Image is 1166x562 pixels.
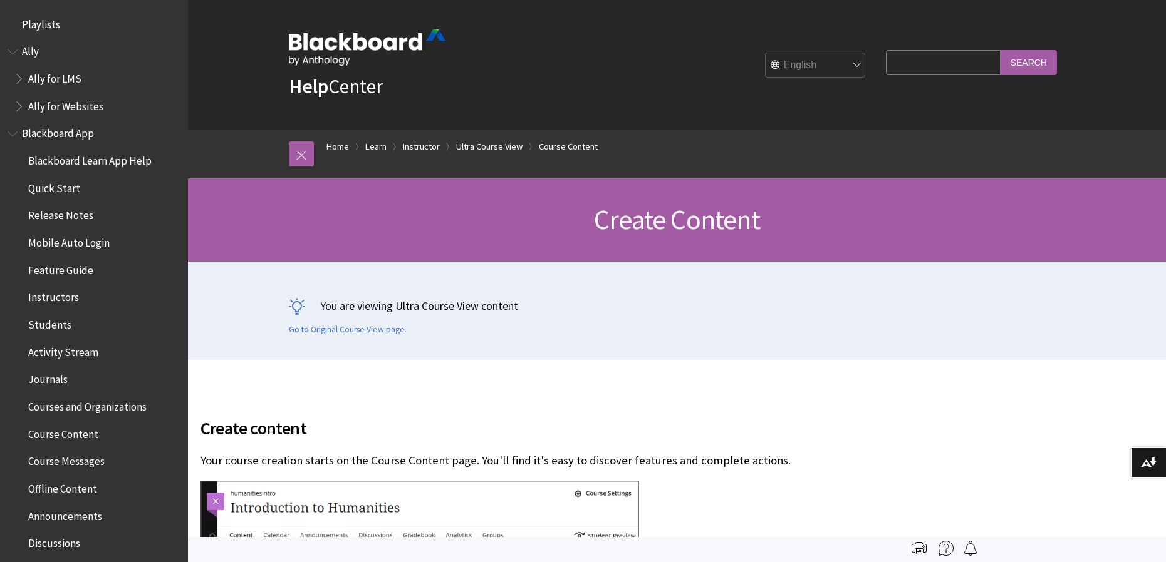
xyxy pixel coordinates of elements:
[365,139,387,155] a: Learn
[28,178,80,195] span: Quick Start
[289,74,328,99] strong: Help
[28,232,110,249] span: Mobile Auto Login
[200,452,968,469] p: Your course creation starts on the Course Content page. You'll find it's easy to discover feature...
[28,424,98,441] span: Course Content
[22,14,60,31] span: Playlists
[28,342,98,359] span: Activity Stream
[766,53,866,78] select: Site Language Selector
[28,205,93,222] span: Release Notes
[200,415,968,441] span: Create content
[456,139,523,155] a: Ultra Course View
[403,139,440,155] a: Instructor
[28,533,80,549] span: Discussions
[939,541,954,556] img: More help
[22,123,94,140] span: Blackboard App
[8,14,180,35] nav: Book outline for Playlists
[1001,50,1057,74] input: Search
[28,287,79,304] span: Instructors
[28,96,103,113] span: Ally for Websites
[28,451,105,468] span: Course Messages
[28,506,102,523] span: Announcements
[289,298,1066,314] p: You are viewing Ultra Course View content
[28,396,147,413] span: Courses and Organizations
[28,314,71,331] span: Students
[28,150,152,167] span: Blackboard Learn App Help
[28,68,81,85] span: Ally for LMS
[326,139,349,155] a: Home
[289,74,383,99] a: HelpCenter
[28,478,97,495] span: Offline Content
[8,41,180,117] nav: Book outline for Anthology Ally Help
[289,324,407,335] a: Go to Original Course View page.
[539,139,598,155] a: Course Content
[289,29,445,66] img: Blackboard by Anthology
[28,369,68,386] span: Journals
[912,541,927,556] img: Print
[22,41,39,58] span: Ally
[594,202,760,237] span: Create Content
[963,541,978,556] img: Follow this page
[28,260,93,277] span: Feature Guide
